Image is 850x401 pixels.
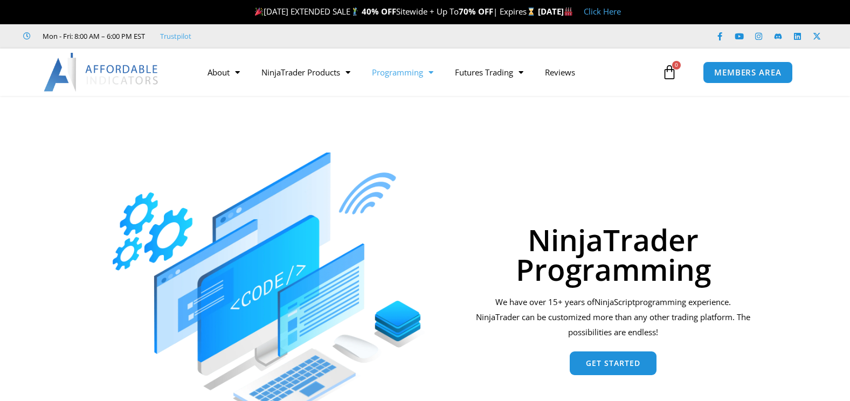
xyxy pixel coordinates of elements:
[40,30,145,43] span: Mon - Fri: 8:00 AM – 6:00 PM EST
[564,8,572,16] img: 🏭
[361,60,444,85] a: Programming
[672,61,681,70] span: 0
[538,6,573,17] strong: [DATE]
[362,6,396,17] strong: 40% OFF
[160,30,191,43] a: Trustpilot
[570,351,656,375] a: Get Started
[255,8,263,16] img: 🎉
[351,8,359,16] img: 🏌️‍♂️
[534,60,586,85] a: Reviews
[703,61,793,84] a: MEMBERS AREA
[646,57,693,88] a: 0
[714,68,782,77] span: MEMBERS AREA
[527,8,535,16] img: ⌛
[459,6,493,17] strong: 70% OFF
[595,296,635,307] span: NinjaScript
[476,296,750,337] span: programming experience. NinjaTrader can be customized more than any other trading platform. The p...
[586,359,640,367] span: Get Started
[584,6,621,17] a: Click Here
[44,53,160,92] img: LogoAI | Affordable Indicators – NinjaTrader
[444,60,534,85] a: Futures Trading
[473,225,754,284] h1: NinjaTrader Programming
[197,60,251,85] a: About
[197,60,659,85] nav: Menu
[473,295,754,340] div: We have over 15+ years of
[251,60,361,85] a: NinjaTrader Products
[252,6,538,17] span: [DATE] EXTENDED SALE Sitewide + Up To | Expires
